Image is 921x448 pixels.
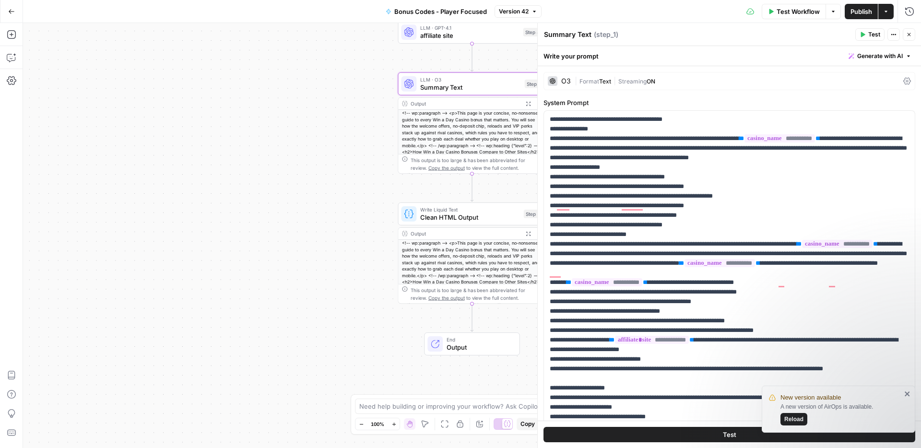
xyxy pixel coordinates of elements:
span: Version 42 [499,7,529,16]
g: Edge from step_3 to end [471,304,473,331]
span: Output [447,342,512,352]
button: Test Workflow [762,4,826,19]
div: EndOutput [398,332,546,355]
span: Test [723,430,736,439]
span: Copy the output [428,295,465,300]
span: 100% [371,420,384,428]
button: Test [543,427,915,442]
label: System Prompt [543,98,915,107]
div: This output is too large & has been abbreviated for review. to view the full content. [411,286,542,301]
span: End [447,336,512,343]
div: Step 3 [524,210,542,218]
span: Copy [520,420,535,428]
div: This output is too large & has been abbreviated for review. to view the full content. [411,156,542,171]
button: Generate with AI [845,50,915,62]
div: Write Liquid TextClean HTML OutputStep 3Output<!-- wp:paragraph --> <p>This page is your concise,... [398,202,546,304]
span: affiliate site [420,31,519,40]
span: Streaming [618,78,647,85]
span: Copy the output [428,165,465,170]
span: Format [579,78,599,85]
span: LLM · GPT-4.1 [420,24,519,32]
button: Publish [845,4,878,19]
span: Write Liquid Text [420,206,520,213]
span: Bonus Codes - Player Focused [394,7,487,16]
div: LLM · GPT-4.1affiliate siteStep 4 [398,21,546,44]
span: | [611,76,618,85]
div: Step 4 [523,28,542,36]
div: Output [411,230,520,237]
g: Edge from step_4 to step_1 [471,44,473,71]
textarea: Summary Text [544,30,591,39]
span: Text [599,78,611,85]
div: LLM · O3Summary TextStep 1Output<!-- wp:paragraph --> <p>This page is your concise, no-nonsense g... [398,72,546,174]
span: Clean HTML Output [420,212,520,222]
button: Test [855,28,885,41]
div: Write your prompt [538,46,921,66]
span: ON [647,78,655,85]
span: Test [868,30,880,39]
g: Edge from step_1 to step_3 [471,174,473,201]
button: Bonus Codes - Player Focused [380,4,493,19]
span: Test Workflow [777,7,820,16]
span: Publish [850,7,872,16]
div: Output [411,100,520,107]
span: LLM · O3 [420,76,520,83]
span: | [575,76,579,85]
span: Generate with AI [857,52,903,60]
div: O3 [561,78,571,84]
button: Copy [517,418,539,430]
span: ( step_1 ) [594,30,618,39]
div: Step 1 [525,80,542,88]
button: Version 42 [495,5,542,18]
span: Summary Text [420,83,520,92]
